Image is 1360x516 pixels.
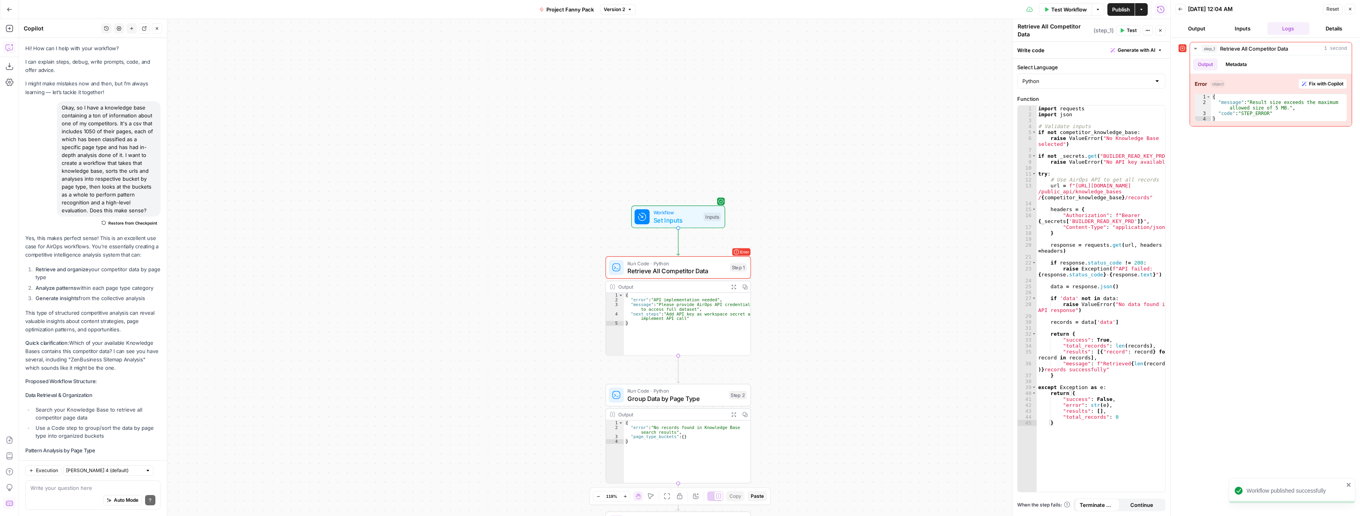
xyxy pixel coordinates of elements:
strong: Generate insights [36,295,79,301]
div: 44 [1018,414,1037,420]
span: 1 second [1324,45,1347,52]
button: Continue [1120,499,1164,511]
p: This type of structured competitive analysis can reveal valuable insights about content strategie... [25,309,161,334]
span: Copy [729,493,741,500]
g: Edge from step_2 to step_3 [677,483,680,510]
button: Inputs [1221,22,1264,35]
div: Write code [1012,42,1170,58]
button: Restore from Checkpoint [98,218,161,228]
span: Run Code · Python [627,259,726,267]
button: Test [1116,25,1140,36]
button: Details [1313,22,1355,35]
span: Version 2 [604,6,625,13]
span: 119% [606,493,617,499]
li: within each page type category [34,284,161,292]
span: Continue [1130,501,1153,509]
span: Toggle code folding, rows 1 through 4 [618,420,623,425]
span: Toggle code folding, rows 32 through 37 [1032,331,1036,337]
div: 37 [1018,372,1037,378]
span: Auto Mode [114,497,138,504]
span: Retrieve All Competitor Data [1220,45,1288,53]
div: 1 [1195,94,1211,100]
li: Use a Code step to group/sort the data by page type into organized buckets [34,424,161,440]
span: Workflow [654,209,700,216]
div: 2 [606,425,624,435]
span: Toggle code folding, rows 27 through 28 [1032,295,1036,301]
span: object [1210,80,1226,87]
strong: Data Retrieval & Organization [25,392,93,398]
span: Test Workflow [1051,6,1087,13]
div: 2 [1018,112,1037,117]
div: 8 [1018,153,1037,159]
span: ( step_1 ) [1094,26,1114,34]
div: 39 [1018,384,1037,390]
button: Fix with Copilot [1298,79,1347,89]
input: Claude Sonnet 4 (default) [66,467,142,474]
span: Execution [36,467,58,474]
div: Copilot [24,25,99,32]
div: 34 [1018,343,1037,349]
div: 22 [1018,260,1037,266]
div: 6 [1018,135,1037,147]
button: Version 2 [600,4,636,15]
div: 13 [1018,183,1037,200]
div: Run Code · PythonGroup Data by Page TypeStep 2Output{ "error":"No records found in Knowledge Base... [606,384,751,484]
div: 10 [1018,165,1037,171]
strong: Error [1195,80,1207,88]
div: 29 [1018,313,1037,319]
div: 16 [1018,212,1037,224]
button: Output [1175,22,1218,35]
div: 3 [606,435,624,439]
button: Execution [25,465,62,476]
span: Terminate Workflow [1080,501,1115,509]
li: from the collective analysis [34,294,161,302]
button: Metadata [1221,59,1252,70]
button: Reset [1323,4,1343,14]
div: 42 [1018,402,1037,408]
span: Fix with Copilot [1309,80,1343,87]
div: Output [618,410,725,418]
span: Publish [1112,6,1130,13]
div: 4 [606,312,624,321]
span: Toggle code folding, rows 11 through 37 [1032,171,1036,177]
div: 14 [1018,200,1037,206]
button: Auto Mode [103,495,142,505]
div: 36 [1018,361,1037,372]
div: 2 [606,297,624,302]
span: Run Code · Python [627,387,725,395]
strong: Pattern Analysis by Page Type [25,447,95,454]
div: 33 [1018,337,1037,343]
div: 3 [1195,111,1211,116]
div: 7 [1018,147,1037,153]
label: Function [1017,95,1165,103]
div: 31 [1018,325,1037,331]
span: Toggle code folding, rows 40 through 45 [1032,390,1036,396]
div: 19 [1018,236,1037,242]
strong: Proposed Workflow Structure: [25,378,97,384]
div: 32 [1018,331,1037,337]
strong: Analyze patterns [36,285,76,291]
strong: Retrieve and organize [36,266,89,272]
div: 4 [1195,116,1211,122]
div: Workflow published successfully [1247,487,1344,495]
div: 1 [1018,106,1037,112]
input: Python [1022,77,1151,85]
div: 27 [1018,295,1037,301]
div: 20 [1018,242,1037,254]
span: Generate with AI [1118,47,1155,54]
strong: Quick clarification: [25,340,69,346]
div: 40 [1018,390,1037,396]
span: Toggle code folding, rows 1 through 5 [618,293,623,298]
div: 5 [1018,129,1037,135]
div: 3 [606,302,624,312]
button: Publish [1107,3,1135,16]
div: 24 [1018,278,1037,284]
button: Output [1193,59,1218,70]
div: Inputs [704,213,721,221]
div: ErrorRun Code · PythonRetrieve All Competitor DataStep 1Output{ "error":"API implementation neede... [606,256,751,356]
div: WorkflowSet InputsInputs [606,206,751,228]
div: 23 [1018,266,1037,278]
button: Test Workflow [1039,3,1092,16]
span: Retrieve All Competitor Data [627,266,726,276]
button: Paste [748,491,767,501]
